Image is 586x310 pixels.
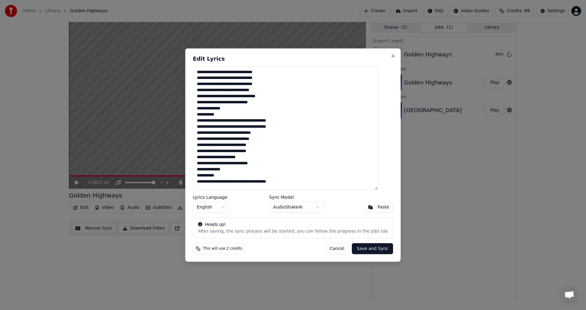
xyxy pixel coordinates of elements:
button: Cancel [324,243,349,254]
button: Paste [364,202,393,213]
label: Lyrics Language [193,195,230,199]
div: Heads up! [198,222,388,228]
span: This will use 2 credits [203,246,242,251]
div: After saving, the sync process will be started, you can follow the progress in the Jobs tab [198,228,388,234]
div: Paste [378,204,389,210]
label: Sync Model [269,195,324,199]
h2: Edit Lyrics [193,56,393,61]
button: Save and Sync [352,243,393,254]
